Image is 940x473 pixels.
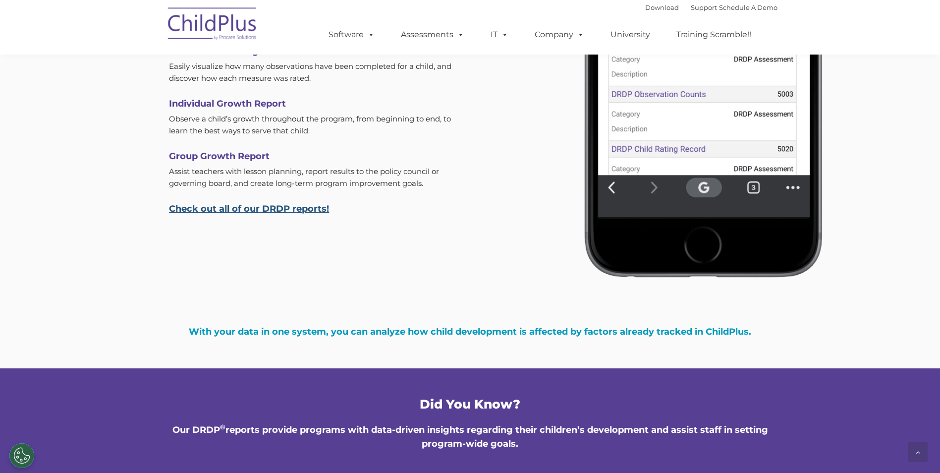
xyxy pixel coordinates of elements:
[525,25,594,45] a: Company
[666,25,761,45] a: Training Scramble!!
[601,25,660,45] a: University
[9,443,34,468] button: Cookies Settings
[169,113,462,137] p: Observe a child’s growth throughout the program, from beginning to end, to learn the best ways to...
[172,424,768,449] span: Our DRDP reports provide programs with data-driven insights regarding their children’s developmen...
[169,151,270,162] strong: Group Growth Report
[169,203,329,214] a: Check out all of our DRDP reports!
[189,326,751,337] span: With your data in one system, you can analyze how child development is affected by factors alread...
[691,3,717,11] a: Support
[169,46,294,57] strong: DRDP Child Rating Record
[319,25,385,45] a: Software
[169,60,462,84] p: Easily visualize how many observations have been completed for a child, and discover how each mea...
[719,3,777,11] a: Schedule A Demo
[169,166,462,189] p: Assist teachers with lesson planning, report results to the policy council or governing board, an...
[481,25,518,45] a: IT
[391,25,474,45] a: Assessments
[420,397,520,412] span: Did You Know?
[645,3,777,11] font: |
[169,98,286,109] strong: Individual Growth Report
[645,3,679,11] a: Download
[220,423,225,431] sup: ©
[163,0,262,50] img: ChildPlus by Procare Solutions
